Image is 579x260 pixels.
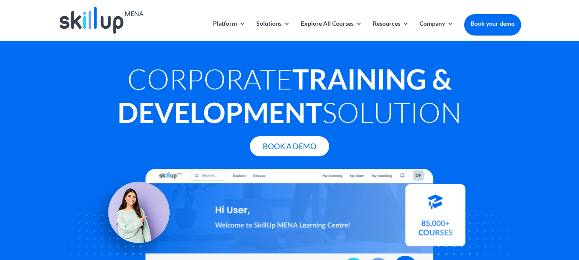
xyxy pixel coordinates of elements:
a: Book A Demo [250,136,329,156]
a: Explore All Courses [301,21,362,41]
img: Skillup Mena [60,7,144,34]
img: Courses library - SkillUp MENA [405,188,465,250]
strong: Training & Development [117,62,452,129]
a: Solutions [256,21,290,41]
a: Platform [213,21,246,41]
a: Resources [373,21,409,41]
a: Book your demo [464,14,521,33]
a: Company [420,21,453,41]
iframe: Chat Widget [536,219,579,260]
h1: Corporate Solution [58,62,521,133]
